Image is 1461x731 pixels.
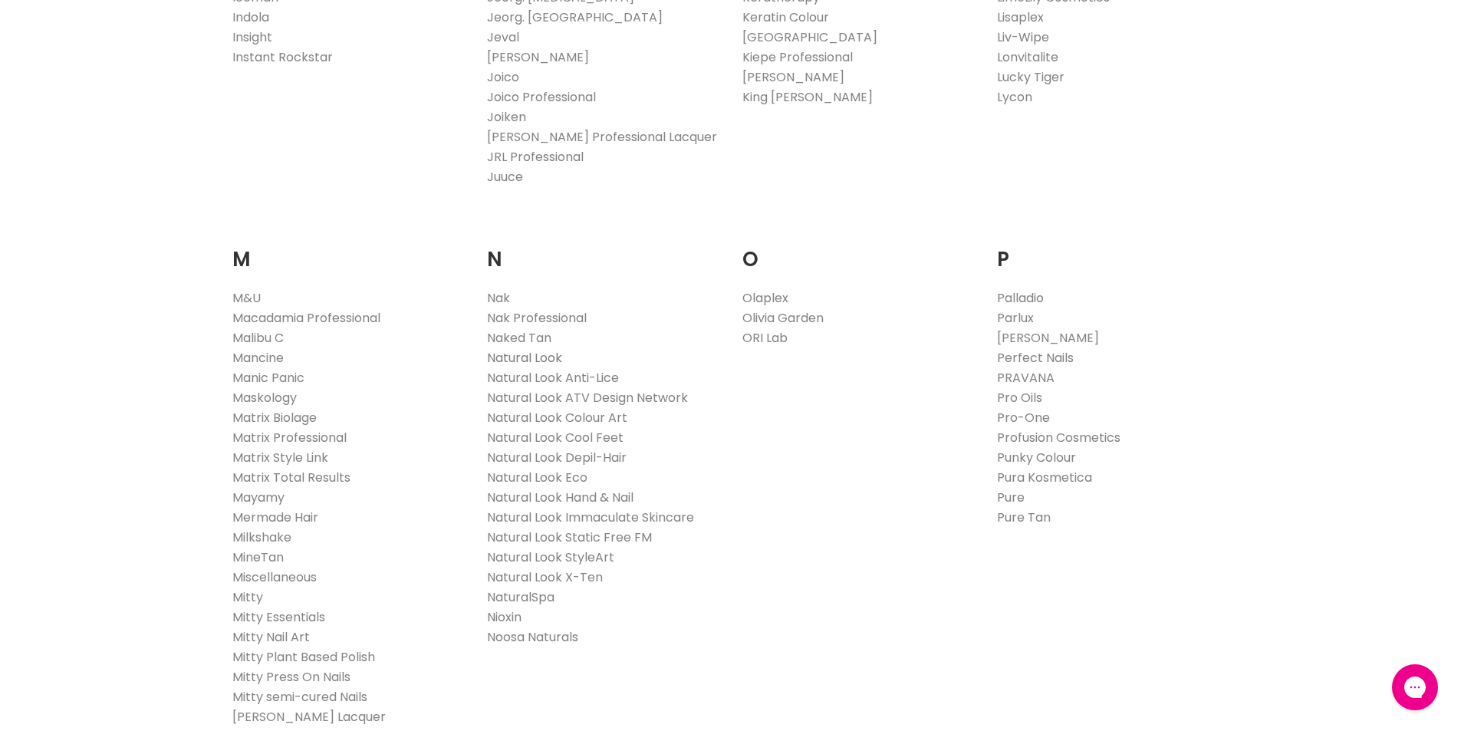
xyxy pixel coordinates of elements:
[487,329,551,347] a: Naked Tan
[487,8,663,26] a: Jeorg. [GEOGRAPHIC_DATA]
[742,68,844,86] a: [PERSON_NAME]
[487,509,694,526] a: Natural Look Immaculate Skincare
[487,389,688,407] a: Natural Look ATV Design Network
[232,608,325,626] a: Mitty Essentials
[487,224,719,275] h2: N
[487,68,519,86] a: Joico
[232,628,310,646] a: Mitty Nail Art
[232,489,285,506] a: Mayamy
[487,409,627,426] a: Natural Look Colour Art
[487,429,624,446] a: Natural Look Cool Feet
[232,688,367,706] a: Mitty semi-cured Nails
[487,608,522,626] a: Nioxin
[487,168,523,186] a: Juuce
[742,88,873,106] a: King [PERSON_NAME]
[997,369,1055,387] a: PRAVANA
[232,668,350,686] a: Mitty Press On Nails
[487,309,587,327] a: Nak Professional
[232,409,317,426] a: Matrix Biolage
[997,389,1042,407] a: Pro Oils
[997,224,1229,275] h2: P
[997,469,1092,486] a: Pura Kosmetica
[232,48,333,66] a: Instant Rockstar
[232,349,284,367] a: Mancine
[232,309,380,327] a: Macadamia Professional
[232,389,297,407] a: Maskology
[232,429,347,446] a: Matrix Professional
[487,148,584,166] a: JRL Professional
[487,88,596,106] a: Joico Professional
[487,349,562,367] a: Natural Look
[742,309,824,327] a: Olivia Garden
[487,28,519,46] a: Jeval
[232,648,375,666] a: Mitty Plant Based Polish
[487,528,652,546] a: Natural Look Static Free FM
[487,108,526,126] a: Joiken
[232,509,318,526] a: Mermade Hair
[487,48,589,66] a: [PERSON_NAME]
[742,48,853,66] a: Kiepe Professional
[997,489,1025,506] a: Pure
[997,8,1044,26] a: Lisaplex
[487,568,603,586] a: Natural Look X-Ten
[487,369,619,387] a: Natural Look Anti-Lice
[487,469,587,486] a: Natural Look Eco
[232,449,328,466] a: Matrix Style Link
[487,628,578,646] a: Noosa Naturals
[997,429,1120,446] a: Profusion Cosmetics
[997,509,1051,526] a: Pure Tan
[742,8,829,26] a: Keratin Colour
[487,128,717,146] a: [PERSON_NAME] Professional Lacquer
[997,309,1034,327] a: Parlux
[487,548,614,566] a: Natural Look StyleArt
[487,489,633,506] a: Natural Look Hand & Nail
[997,68,1064,86] a: Lucky Tiger
[232,369,304,387] a: Manic Panic
[232,329,284,347] a: Malibu C
[742,329,788,347] a: ORI Lab
[232,548,284,566] a: MineTan
[232,469,350,486] a: Matrix Total Results
[997,349,1074,367] a: Perfect Nails
[232,224,465,275] h2: M
[997,329,1099,347] a: [PERSON_NAME]
[232,568,317,586] a: Miscellaneous
[232,528,291,546] a: Milkshake
[487,588,554,606] a: NaturalSpa
[232,588,263,606] a: Mitty
[997,409,1050,426] a: Pro-One
[742,289,788,307] a: Olaplex
[487,289,510,307] a: Nak
[232,289,261,307] a: M&U
[232,28,272,46] a: Insight
[487,449,627,466] a: Natural Look Depil-Hair
[1384,659,1446,716] iframe: Gorgias live chat messenger
[997,88,1032,106] a: Lycon
[997,449,1076,466] a: Punky Colour
[232,708,386,726] a: [PERSON_NAME] Lacquer
[742,28,877,46] a: [GEOGRAPHIC_DATA]
[232,8,269,26] a: Indola
[997,28,1049,46] a: Liv-Wipe
[997,48,1058,66] a: Lonvitalite
[742,224,975,275] h2: O
[997,289,1044,307] a: Palladio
